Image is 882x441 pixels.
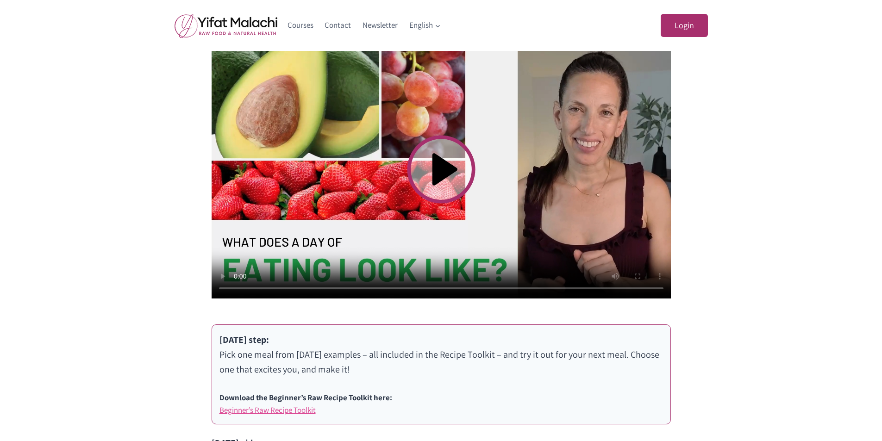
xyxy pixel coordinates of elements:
[403,14,446,37] button: Child menu of English
[357,14,404,37] a: Newsletter
[219,332,663,377] p: Pick one meal from [DATE] examples – all included in the Recipe Toolkit – and try it out for your...
[219,405,316,415] a: Beginner’s Raw Recipe Toolkit
[175,13,277,38] img: yifat_logo41_en.png
[282,14,319,37] a: Courses
[219,334,269,346] strong: [DATE] step:
[661,14,708,37] a: Login
[282,14,447,37] nav: Primary Navigation
[319,14,357,37] a: Contact
[219,392,392,403] b: Download the Beginner’s Raw Recipe Toolkit here:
